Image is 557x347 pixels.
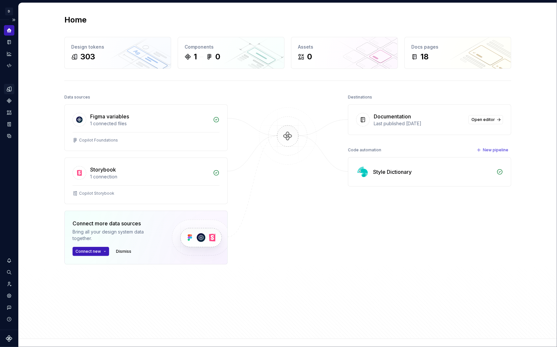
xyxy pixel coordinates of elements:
[178,37,285,69] a: Components10
[90,173,209,180] div: 1 connection
[79,191,114,196] div: Copilot Storybook
[6,335,12,342] svg: Supernova Logo
[420,52,429,62] div: 18
[4,119,14,129] a: Storybook stories
[79,138,118,143] div: Copilot Foundations
[4,131,14,141] a: Data sources
[194,52,197,62] div: 1
[9,15,18,24] button: Expand sidebar
[73,219,161,227] div: Connect more data sources
[185,44,278,50] div: Components
[4,96,14,106] a: Components
[4,255,14,266] button: Notifications
[5,8,13,15] div: D
[64,15,87,25] h2: Home
[1,4,17,18] button: D
[291,37,398,69] a: Assets0
[471,117,495,122] span: Open editor
[80,52,95,62] div: 303
[4,267,14,278] button: Search ⌘K
[73,229,161,242] div: Bring all your design system data together.
[116,249,131,254] span: Dismiss
[4,37,14,47] a: Documentation
[4,49,14,59] a: Analytics
[113,247,134,256] button: Dismiss
[4,279,14,289] a: Invite team
[4,60,14,71] a: Code automation
[468,115,503,124] a: Open editor
[64,104,228,151] a: Figma variables1 connected filesCopilot Foundations
[75,249,101,254] span: Connect new
[4,291,14,301] a: Settings
[374,120,465,127] div: Last published [DATE]
[475,145,511,155] button: New pipeline
[90,113,129,120] div: Figma variables
[64,93,90,102] div: Data sources
[64,158,228,204] a: Storybook1 connectionCopilot Storybook
[373,168,412,176] div: Style Dictionary
[215,52,220,62] div: 0
[71,44,164,50] div: Design tokens
[90,166,116,173] div: Storybook
[374,113,411,120] div: Documentation
[483,147,508,153] span: New pipeline
[298,44,391,50] div: Assets
[64,37,171,69] a: Design tokens303
[348,93,372,102] div: Destinations
[348,145,381,155] div: Code automation
[4,84,14,94] a: Design tokens
[73,247,109,256] button: Connect new
[411,44,504,50] div: Docs pages
[90,120,209,127] div: 1 connected files
[4,107,14,118] a: Assets
[404,37,511,69] a: Docs pages18
[4,25,14,36] a: Home
[307,52,312,62] div: 0
[4,302,14,313] button: Contact support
